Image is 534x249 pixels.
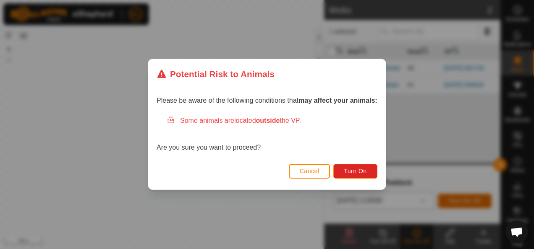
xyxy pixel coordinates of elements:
[300,168,319,175] span: Cancel
[234,117,301,124] span: located the VP.
[334,164,377,179] button: Turn On
[289,164,330,179] button: Cancel
[157,67,275,80] div: Potential Risk to Animals
[505,220,528,243] div: Open chat
[157,97,377,104] span: Please be aware of the following conditions that
[256,117,280,124] strong: outside
[298,97,377,104] strong: may affect your animals:
[167,116,377,126] div: Some animals are
[157,116,377,153] div: Are you sure you want to proceed?
[344,168,367,175] span: Turn On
